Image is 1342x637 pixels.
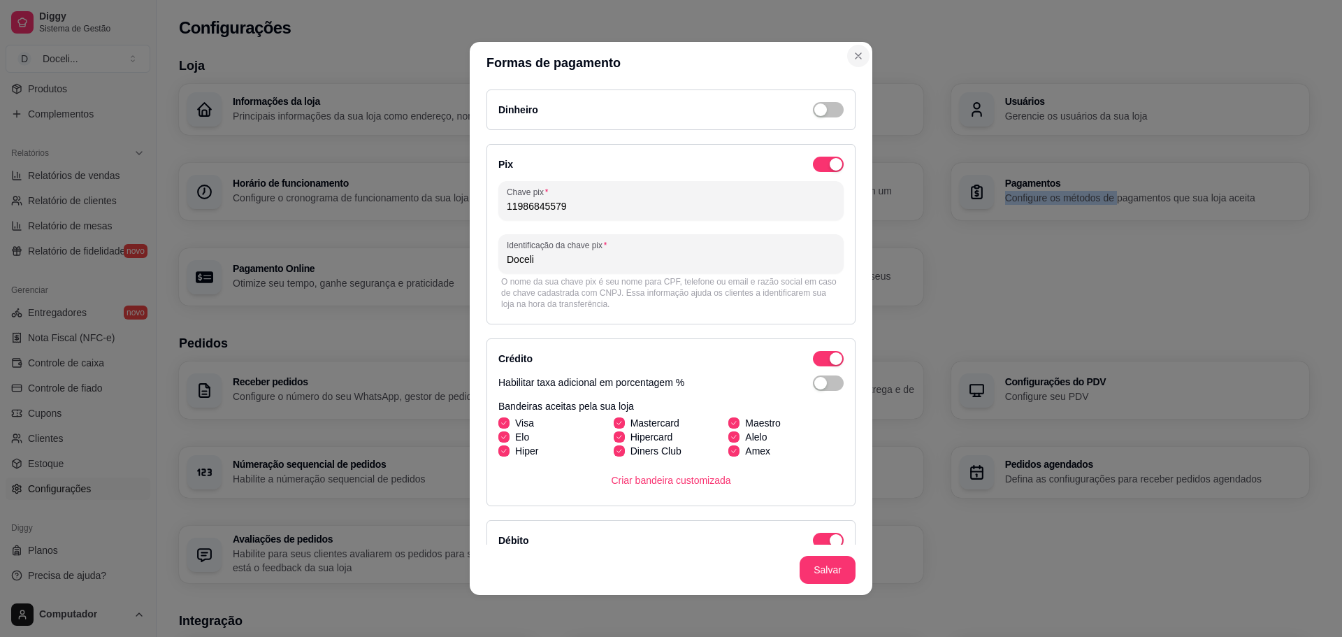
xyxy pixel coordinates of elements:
[847,45,870,67] button: Close
[515,416,534,430] span: Visa
[507,252,835,266] input: Identificação da chave pix
[630,416,679,430] span: Mastercard
[515,430,529,444] span: Elo
[498,399,844,413] p: Bandeiras aceitas pela sua loja
[745,444,770,458] span: Amex
[745,416,781,430] span: Maestro
[630,430,673,444] span: Hipercard
[498,375,684,391] p: Habilitar taxa adicional em porcentagem %
[501,276,841,310] div: O nome da sua chave pix é seu nome para CPF, telefone ou email e razão social em caso de chave ca...
[515,444,538,458] span: Hiper
[498,535,529,546] label: Débito
[745,430,767,444] span: Alelo
[800,556,856,584] button: Salvar
[470,42,872,84] header: Formas de pagamento
[507,186,553,198] label: Chave pix
[507,239,612,251] label: Identificação da chave pix
[498,159,513,170] label: Pix
[498,353,533,364] label: Crédito
[507,199,835,213] input: Chave pix
[600,466,742,494] button: Criar bandeira customizada
[630,444,681,458] span: Diners Club
[498,104,538,115] label: Dinheiro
